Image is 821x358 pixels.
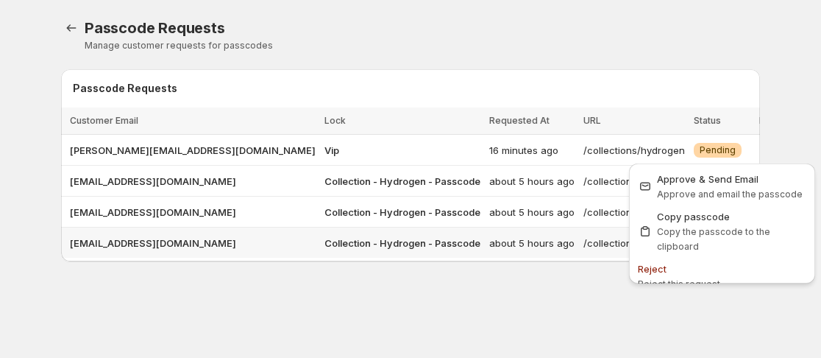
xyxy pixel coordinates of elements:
td: about 5 hours ago [485,228,579,259]
span: Collection - Hydrogen - Passcode [324,206,480,218]
td: about 5 hours ago [485,166,579,197]
span: Status [694,115,721,126]
span: [PERSON_NAME][EMAIL_ADDRESS][DOMAIN_NAME] [70,144,316,156]
span: Approve and email the passcode [657,189,803,200]
a: Locks [61,18,82,38]
span: Pending [700,144,736,156]
div: Reject [638,262,806,276]
span: Requested At [489,115,550,126]
p: Manage customer requests for passcodes [85,40,760,52]
span: Email Sent At [759,115,816,126]
span: Passcode Requests [85,19,225,37]
span: Collection - Hydrogen - Passcode [324,175,480,187]
span: [EMAIL_ADDRESS][DOMAIN_NAME] [70,175,236,187]
span: [EMAIL_ADDRESS][DOMAIN_NAME] [70,206,236,218]
td: about 5 hours ago [485,197,579,228]
span: Lock [324,115,346,126]
span: Copy the passcode to the clipboard [657,226,770,252]
span: /collections/hydrogen [583,144,685,156]
td: 16 minutes ago [485,135,579,166]
span: Collection - Hydrogen - Passcode [324,237,480,249]
span: Customer Email [70,115,138,126]
span: [EMAIL_ADDRESS][DOMAIN_NAME] [70,237,236,249]
span: Vip [324,144,339,156]
div: Approve & Send Email [657,172,806,186]
span: Reject this request [638,278,720,289]
div: Copy passcode [657,209,806,224]
span: URL [583,115,601,126]
span: /collections/hydrogen [583,175,685,187]
span: /collections/hydrogen [583,237,685,249]
h2: Passcode Requests [73,81,177,96]
span: /collections/hydrogen [583,206,685,218]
